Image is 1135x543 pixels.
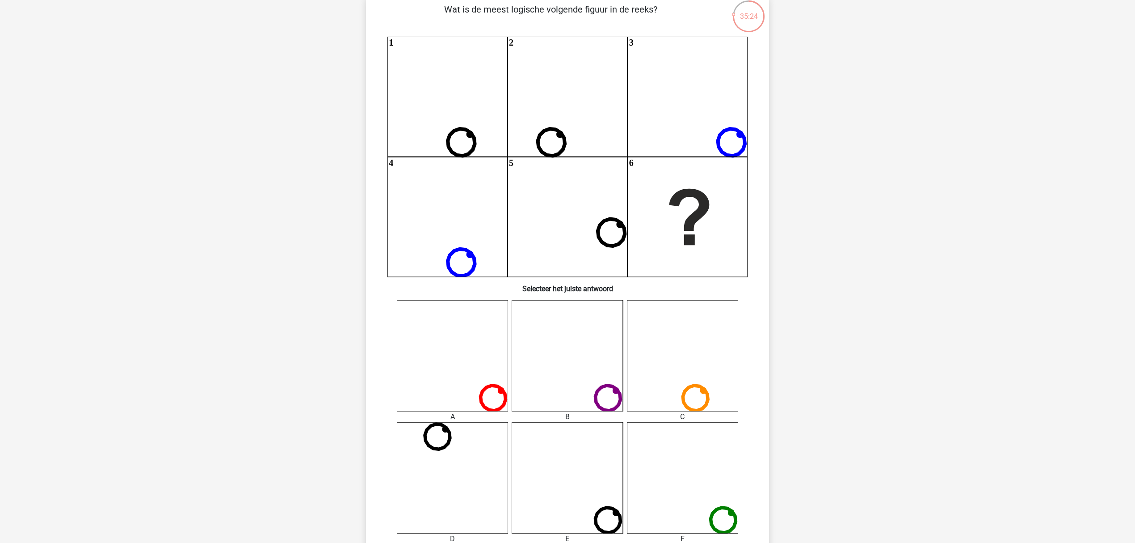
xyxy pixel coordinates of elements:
[389,158,393,168] text: 4
[509,158,513,168] text: 5
[629,158,634,168] text: 6
[389,38,393,47] text: 1
[380,277,755,293] h6: Selecteer het juiste antwoord
[505,411,630,422] div: B
[620,411,745,422] div: C
[380,3,721,30] p: Wat is de meest logische volgende figuur in de reeks?
[629,38,634,47] text: 3
[509,38,513,47] text: 2
[390,411,515,422] div: A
